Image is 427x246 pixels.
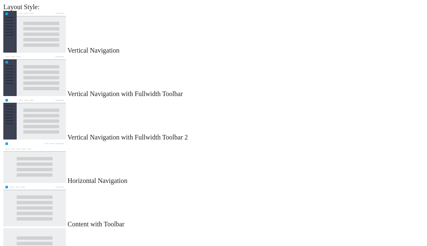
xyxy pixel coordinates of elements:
md-radio-button: Content with Toolbar [3,185,424,228]
img: horizontal-nav.jpg [3,141,66,183]
img: vertical-nav.jpg [3,11,66,53]
md-radio-button: Vertical Navigation with Fullwidth Toolbar 2 [3,98,424,141]
md-radio-button: Vertical Navigation with Fullwidth Toolbar [3,54,424,98]
span: Vertical Navigation with Fullwidth Toolbar [68,90,183,97]
span: Vertical Navigation [68,47,120,54]
img: vertical-nav-with-full-toolbar.jpg [3,54,66,96]
md-radio-button: Horizontal Navigation [3,141,424,185]
span: Content with Toolbar [68,221,124,228]
span: Vertical Navigation with Fullwidth Toolbar 2 [68,134,188,141]
div: Layout Style: [3,3,424,11]
span: Horizontal Navigation [68,177,128,184]
img: vertical-nav-with-full-toolbar-2.jpg [3,98,66,139]
img: content-with-toolbar.jpg [3,185,66,226]
md-radio-button: Vertical Navigation [3,11,424,54]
